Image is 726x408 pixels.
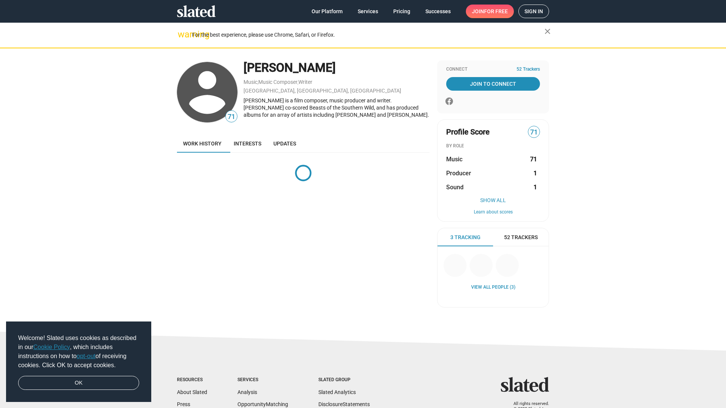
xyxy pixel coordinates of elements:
a: Music Composer [258,79,298,85]
mat-icon: warning [178,30,187,39]
a: dismiss cookie message [18,376,139,390]
a: Work history [177,134,228,153]
strong: 1 [534,183,537,191]
span: for free [484,5,508,18]
a: View all People (3) [471,284,515,291]
span: Our Platform [312,5,343,18]
span: Work history [183,141,222,147]
a: Writer [298,79,312,85]
span: Profile Score [446,127,490,137]
a: DisclosureStatements [318,401,370,407]
span: 71 [226,112,237,122]
span: Music [446,155,462,163]
span: Welcome! Slated uses cookies as described in our , which includes instructions on how to of recei... [18,334,139,370]
div: [PERSON_NAME] [244,60,430,76]
a: Music [244,79,258,85]
div: Services [237,377,288,383]
a: Updates [267,134,302,153]
span: Updates [273,141,296,147]
div: cookieconsent [6,321,151,402]
span: Successes [425,5,451,18]
span: 52 Trackers [517,66,540,73]
a: Joinfor free [466,5,514,18]
span: , [258,80,258,85]
span: Producer [446,169,471,177]
span: 3 Tracking [450,234,481,241]
span: Services [358,5,378,18]
a: [GEOGRAPHIC_DATA], [GEOGRAPHIC_DATA], [GEOGRAPHIC_DATA] [244,88,401,94]
a: Services [352,5,384,18]
a: Press [177,401,190,407]
div: Connect [446,66,540,73]
div: For the best experience, please use Chrome, Safari, or Firefox. [192,30,544,40]
div: BY ROLE [446,143,540,149]
a: Cookie Policy [33,344,70,350]
button: Show All [446,197,540,203]
a: About Slated [177,389,207,395]
a: opt-out [77,353,96,359]
a: Interests [228,134,267,153]
span: 52 Trackers [504,234,538,241]
div: Resources [177,377,207,383]
button: Learn about scores [446,209,540,215]
a: Sign in [518,5,549,18]
a: Slated Analytics [318,389,356,395]
span: Pricing [393,5,410,18]
strong: 71 [530,155,537,163]
span: Sound [446,183,464,191]
a: Pricing [387,5,416,18]
span: 71 [528,127,540,138]
a: Successes [419,5,457,18]
a: OpportunityMatching [237,401,288,407]
span: Interests [234,141,261,147]
span: Join To Connect [448,77,538,91]
mat-icon: close [543,27,552,36]
div: [PERSON_NAME] is a film composer, music producer and writer. [PERSON_NAME] co-scored Beasts of th... [244,97,430,118]
div: Slated Group [318,377,370,383]
a: Our Platform [306,5,349,18]
strong: 1 [534,169,537,177]
span: Sign in [524,5,543,18]
a: Analysis [237,389,257,395]
span: Join [472,5,508,18]
a: Join To Connect [446,77,540,91]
